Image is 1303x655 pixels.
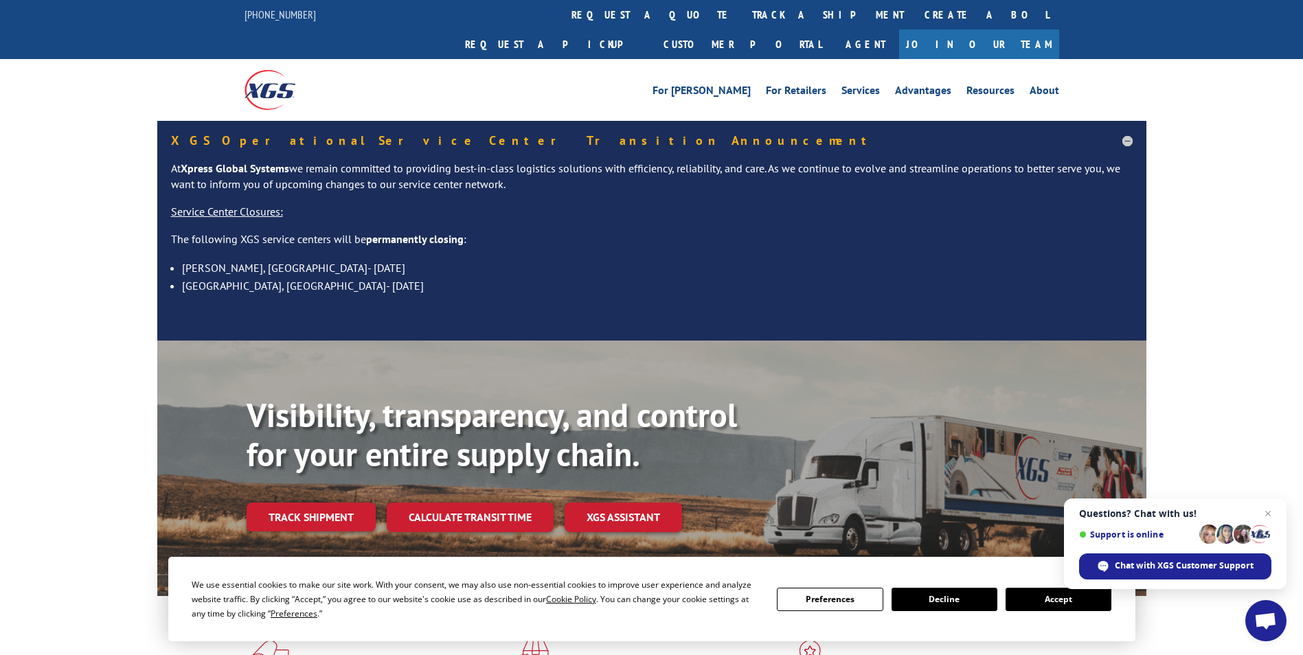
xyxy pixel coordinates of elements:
[899,30,1059,59] a: Join Our Team
[366,232,464,246] strong: permanently closing
[192,577,760,621] div: We use essential cookies to make our site work. With your consent, we may also use non-essential ...
[181,161,289,175] strong: Xpress Global Systems
[168,557,1135,641] div: Cookie Consent Prompt
[1245,600,1287,641] a: Open chat
[271,608,317,619] span: Preferences
[653,85,751,100] a: For [PERSON_NAME]
[766,85,826,100] a: For Retailers
[966,85,1015,100] a: Resources
[171,161,1133,205] p: At we remain committed to providing best-in-class logistics solutions with efficiency, reliabilit...
[455,30,653,59] a: Request a pickup
[247,393,737,476] b: Visibility, transparency, and control for your entire supply chain.
[1079,508,1271,519] span: Questions? Chat with us!
[387,503,554,532] a: Calculate transit time
[653,30,832,59] a: Customer Portal
[171,205,283,218] u: Service Center Closures:
[1079,553,1271,579] span: Chat with XGS Customer Support
[1006,588,1111,611] button: Accept
[1079,529,1194,540] span: Support is online
[1115,560,1254,572] span: Chat with XGS Customer Support
[1030,85,1059,100] a: About
[171,135,1133,147] h5: XGS Operational Service Center Transition Announcement
[777,588,883,611] button: Preferences
[892,588,997,611] button: Decline
[182,277,1133,295] li: [GEOGRAPHIC_DATA], [GEOGRAPHIC_DATA]- [DATE]
[546,593,596,605] span: Cookie Policy
[841,85,880,100] a: Services
[565,503,682,532] a: XGS ASSISTANT
[247,503,376,531] a: Track shipment
[245,8,316,21] a: [PHONE_NUMBER]
[182,259,1133,277] li: [PERSON_NAME], [GEOGRAPHIC_DATA]- [DATE]
[832,30,899,59] a: Agent
[171,231,1133,259] p: The following XGS service centers will be :
[895,85,951,100] a: Advantages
